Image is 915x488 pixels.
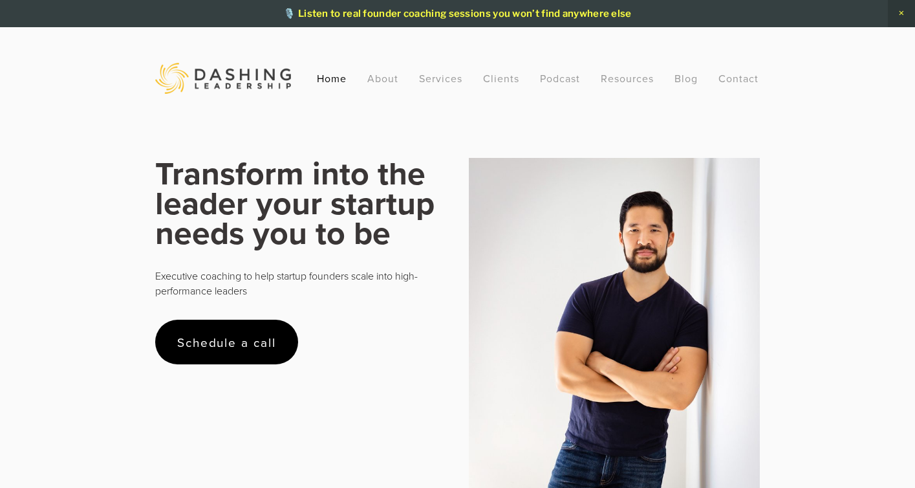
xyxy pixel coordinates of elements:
[601,71,654,85] a: Resources
[155,269,447,298] p: Executive coaching to help startup founders scale into high-performance leaders
[718,67,759,90] a: Contact
[674,67,698,90] a: Blog
[155,320,298,364] a: Schedule a call
[367,67,398,90] a: About
[155,150,443,256] strong: Transform into the leader your startup needs you to be
[419,67,462,90] a: Services
[317,67,347,90] a: Home
[540,67,580,90] a: Podcast
[483,67,519,90] a: Clients
[155,63,291,94] img: Dashing Leadership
